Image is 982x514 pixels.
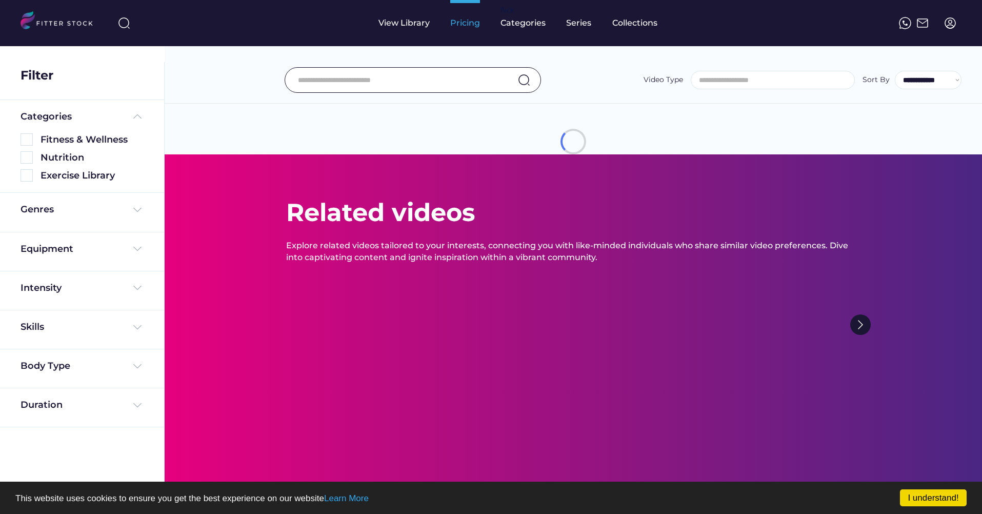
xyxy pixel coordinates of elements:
[21,169,33,182] img: Rectangle%205126.svg
[378,17,430,29] div: View Library
[850,314,871,335] img: Group%201000002322%20%281%29.svg
[21,321,46,333] div: Skills
[916,17,929,29] img: Frame%2051.svg
[21,399,63,411] div: Duration
[21,243,73,255] div: Equipment
[118,17,130,29] img: search-normal%203.svg
[41,169,144,182] div: Exercise Library
[21,67,53,84] div: Filter
[286,240,860,263] div: Explore related videos tailored to your interests, connecting you with like-minded individuals wh...
[500,5,514,15] div: fvck
[21,110,72,123] div: Categories
[131,282,144,294] img: Frame%20%284%29.svg
[131,360,144,372] img: Frame%20%284%29.svg
[131,204,144,216] img: Frame%20%284%29.svg
[900,489,967,506] a: I understand!
[131,110,144,123] img: Frame%20%285%29.svg
[15,494,967,503] p: This website uses cookies to ensure you get the best experience on our website
[21,11,102,32] img: LOGO.svg
[21,151,33,164] img: Rectangle%205126.svg
[286,195,475,230] div: Related videos
[41,133,144,146] div: Fitness & Wellness
[863,75,890,85] div: Sort By
[131,399,144,411] img: Frame%20%284%29.svg
[899,17,911,29] img: meteor-icons_whatsapp%20%281%29.svg
[21,133,33,146] img: Rectangle%205126.svg
[450,17,480,29] div: Pricing
[324,493,369,503] a: Learn More
[612,17,657,29] div: Collections
[131,243,144,255] img: Frame%20%284%29.svg
[21,360,70,372] div: Body Type
[944,17,956,29] img: profile-circle.svg
[21,282,62,294] div: Intensity
[500,17,546,29] div: Categories
[566,17,592,29] div: Series
[21,203,54,216] div: Genres
[518,74,530,86] img: search-normal.svg
[131,321,144,333] img: Frame%20%284%29.svg
[41,151,144,164] div: Nutrition
[644,75,683,85] div: Video Type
